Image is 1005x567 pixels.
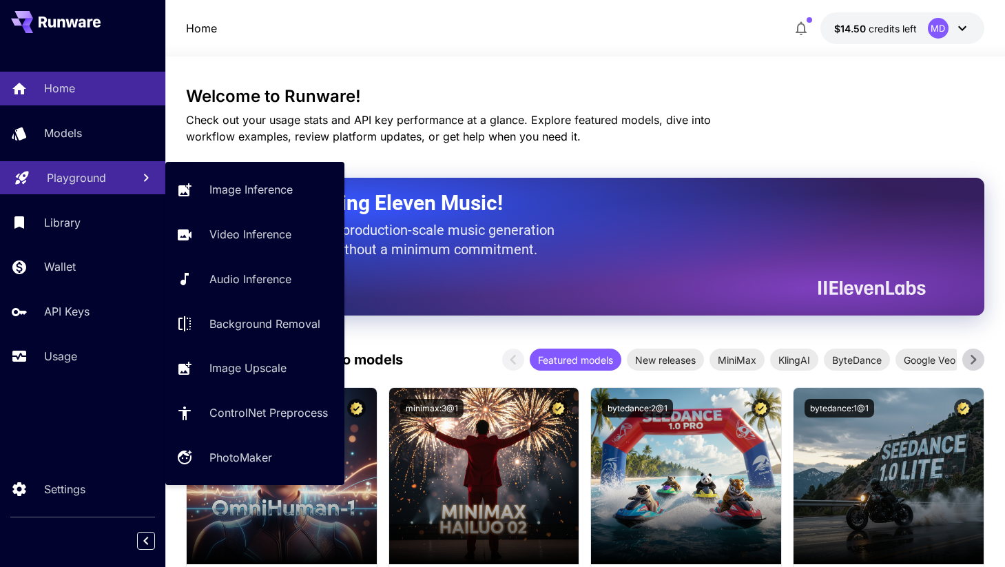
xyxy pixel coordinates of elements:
[834,23,869,34] span: $14.50
[209,271,291,287] p: Audio Inference
[591,388,781,564] img: alt
[928,18,949,39] div: MD
[709,353,765,367] span: MiniMax
[209,449,272,466] p: PhotoMaker
[165,173,344,207] a: Image Inference
[752,399,770,417] button: Certified Model – Vetted for best performance and includes a commercial license.
[770,353,818,367] span: KlingAI
[530,353,621,367] span: Featured models
[44,481,85,497] p: Settings
[895,353,964,367] span: Google Veo
[549,399,568,417] button: Certified Model – Vetted for best performance and includes a commercial license.
[165,351,344,385] a: Image Upscale
[389,388,579,564] img: alt
[186,20,217,37] nav: breadcrumb
[147,528,165,553] div: Collapse sidebar
[165,218,344,251] a: Video Inference
[602,399,673,417] button: bytedance:2@1
[44,80,75,96] p: Home
[834,21,917,36] div: $14.49765
[186,20,217,37] p: Home
[220,220,565,259] p: The only way to get production-scale music generation from Eleven Labs without a minimum commitment.
[220,190,915,216] h2: Now Supporting Eleven Music!
[805,399,874,417] button: bytedance:1@1
[954,399,973,417] button: Certified Model – Vetted for best performance and includes a commercial license.
[627,353,704,367] span: New releases
[209,181,293,198] p: Image Inference
[824,353,890,367] span: ByteDance
[165,396,344,430] a: ControlNet Preprocess
[794,388,984,564] img: alt
[44,348,77,364] p: Usage
[186,113,711,143] span: Check out your usage stats and API key performance at a glance. Explore featured models, dive int...
[165,441,344,475] a: PhotoMaker
[209,316,320,332] p: Background Removal
[44,303,90,320] p: API Keys
[165,307,344,340] a: Background Removal
[44,125,82,141] p: Models
[209,226,291,243] p: Video Inference
[209,360,287,376] p: Image Upscale
[869,23,917,34] span: credits left
[347,399,366,417] button: Certified Model – Vetted for best performance and includes a commercial license.
[209,404,328,421] p: ControlNet Preprocess
[820,12,984,44] button: $14.49765
[186,87,984,106] h3: Welcome to Runware!
[137,532,155,550] button: Collapse sidebar
[44,258,76,275] p: Wallet
[47,169,106,186] p: Playground
[44,214,81,231] p: Library
[165,262,344,296] a: Audio Inference
[400,399,464,417] button: minimax:3@1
